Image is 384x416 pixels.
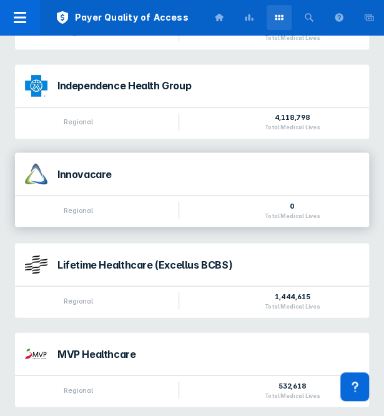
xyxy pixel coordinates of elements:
div: Innovacare [57,169,359,179]
img: lifetime-healthcare.png [25,255,47,274]
div: 0 [264,201,320,210]
div: Lifetime Healthcare (Excellus BCBS) [57,259,359,269]
div: 1,444,615 [264,291,320,301]
div: Total Medical Lives [264,34,320,42]
div: Regional [64,206,92,214]
a: MVP HealthcareRegional532,618Total Medical Lives [15,332,369,407]
div: Contact Support [340,372,369,401]
a: Independence Health GroupRegional4,118,798Total Medical Lives [15,64,369,139]
img: indpendence-blue-cross.png [25,74,47,97]
a: InnovacareRegional0Total Medical Lives [15,154,369,228]
div: Total Medical Lives [264,392,320,399]
a: Lifetime Healthcare (Excellus BCBS)Regional1,444,615Total Medical Lives [15,243,369,317]
div: 4,118,798 [264,112,320,122]
div: MVP Healthcare [57,349,359,359]
div: Independence Health Group [57,81,359,91]
img: innovacare.png [25,162,47,185]
div: Total Medical Lives [264,124,320,131]
img: mvp-health-care.png [25,342,47,365]
div: Total Medical Lives [264,302,320,310]
div: Regional [64,296,92,305]
div: 532,618 [264,380,320,390]
div: Total Medical Lives [264,212,320,219]
div: Regional [64,385,92,394]
div: Regional [64,117,92,126]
